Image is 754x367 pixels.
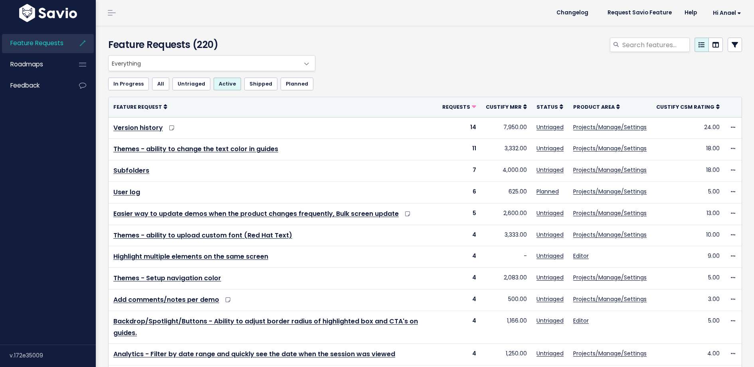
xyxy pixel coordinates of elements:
td: 18.00 [651,160,724,182]
input: Search features... [621,38,690,52]
h4: Feature Requests (220) [108,38,312,52]
td: 24.00 [651,117,724,139]
td: 5.00 [651,311,724,344]
img: logo-white.9d6f32f41409.svg [17,4,79,22]
a: Themes - ability to upload custom font (Red Hat Text) [113,231,292,240]
td: 13.00 [651,203,724,225]
td: 4,000.00 [481,160,532,182]
td: 10.00 [651,225,724,246]
a: Help [678,7,703,19]
td: 1,250.00 [481,344,532,365]
a: Status [536,103,563,111]
span: Everything [108,55,315,71]
td: 500.00 [481,289,532,311]
td: 7,950.00 [481,117,532,139]
a: Themes - ability to change the text color in guides [113,144,278,154]
a: Version history [113,123,163,132]
div: v.172e35009 [10,345,96,366]
a: Untriaged [536,252,564,260]
a: Untriaged [536,349,564,357]
a: Highlight multiple elements on the same screen [113,252,268,261]
a: Active [214,78,241,90]
a: Planned [281,78,313,90]
span: Feedback [10,81,40,90]
a: Feature Request [113,103,167,111]
a: Projects/Manage/Settings [573,295,647,303]
td: 3,332.00 [481,139,532,160]
a: Projects/Manage/Settings [573,349,647,357]
span: Feature Request [113,104,162,110]
a: User log [113,187,140,197]
span: Custify mrr [486,104,522,110]
a: Add comments/notes per demo [113,295,219,304]
span: Hi Anael [713,10,741,16]
td: 4 [437,344,481,365]
a: Untriaged [536,209,564,217]
a: Untriaged [536,317,564,325]
a: Planned [536,187,559,195]
td: 3.00 [651,289,724,311]
span: Feature Requests [10,39,63,47]
a: Hi Anael [703,7,748,19]
td: 14 [437,117,481,139]
a: Request Savio Feature [601,7,678,19]
td: 4 [437,311,481,344]
a: Untriaged [536,166,564,174]
a: Shipped [244,78,277,90]
td: 4 [437,268,481,289]
td: - [481,246,532,268]
a: Easier way to update demos when the product changes frequently, Bulk screen update [113,209,399,218]
td: 4 [437,246,481,268]
a: Feedback [2,76,66,95]
span: Custify csm rating [656,104,714,110]
td: 5 [437,203,481,225]
a: Subfolders [113,166,149,175]
a: Untriaged [536,273,564,281]
td: 18.00 [651,139,724,160]
td: 4 [437,289,481,311]
a: Projects/Manage/Settings [573,166,647,174]
a: All [152,78,169,90]
td: 4.00 [651,344,724,365]
span: Status [536,104,558,110]
span: Changelog [556,10,588,16]
a: In Progress [108,78,149,90]
td: 6 [437,182,481,203]
a: Product Area [573,103,620,111]
ul: Filter feature requests [108,78,742,90]
a: Custify csm rating [656,103,720,111]
td: 2,083.00 [481,268,532,289]
td: 9.00 [651,246,724,268]
td: 5.00 [651,182,724,203]
span: Roadmaps [10,60,43,68]
a: Untriaged [536,144,564,152]
a: Untriaged [536,123,564,131]
td: 2,600.00 [481,203,532,225]
td: 4 [437,225,481,246]
td: 3,333.00 [481,225,532,246]
span: Product Area [573,104,615,110]
a: Custify mrr [486,103,527,111]
a: Projects/Manage/Settings [573,144,647,152]
td: 7 [437,160,481,182]
span: Everything [109,56,299,71]
a: Projects/Manage/Settings [573,123,647,131]
td: 11 [437,139,481,160]
span: Requests [442,104,470,110]
a: Roadmaps [2,55,66,74]
a: Editor [573,252,589,260]
a: Backdrop/Spotlight/Buttons - Ability to adjust border radius of highlighted box and CTA's on guides. [113,317,418,337]
td: 1,166.00 [481,311,532,344]
td: 5.00 [651,268,724,289]
a: Editor [573,317,589,325]
td: 625.00 [481,182,532,203]
a: Requests [442,103,476,111]
a: Untriaged [536,295,564,303]
a: Untriaged [536,231,564,239]
a: Analytics - Filter by date range and quickly see the date when the session was viewed [113,349,395,359]
a: Projects/Manage/Settings [573,273,647,281]
a: Projects/Manage/Settings [573,187,647,195]
a: Projects/Manage/Settings [573,231,647,239]
a: Feature Requests [2,34,66,52]
a: Untriaged [172,78,210,90]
